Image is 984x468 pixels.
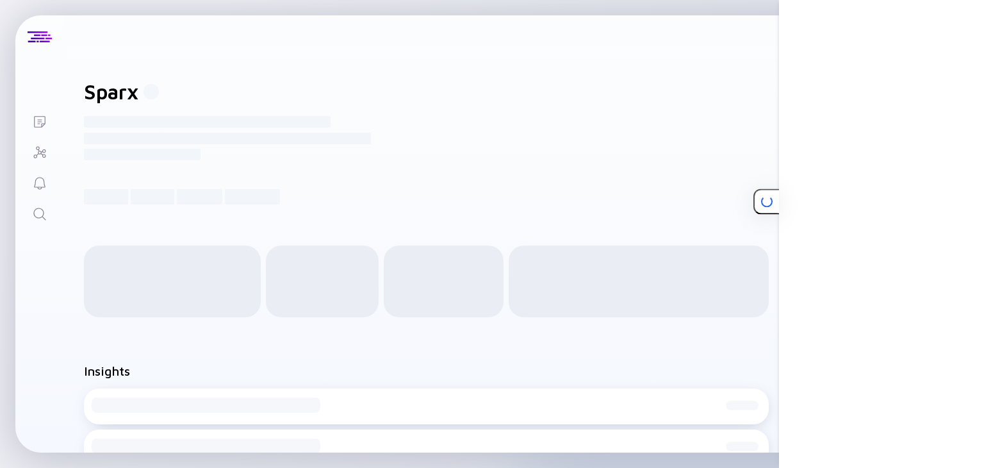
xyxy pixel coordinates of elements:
[15,197,63,228] a: Search
[15,105,63,136] a: Lists
[15,136,63,167] a: Investor Map
[84,79,138,104] h1: Sparx
[15,167,63,197] a: Reminders
[84,364,130,378] h2: Insights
